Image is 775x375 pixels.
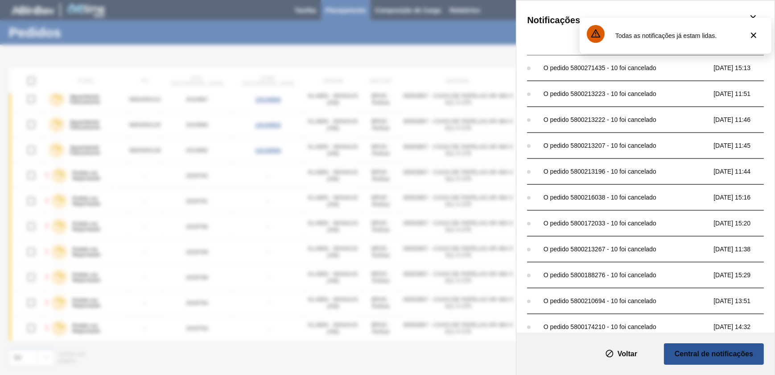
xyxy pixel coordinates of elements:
span: [DATE] 11:44 [713,168,773,175]
div: O pedido 5800271435 - 10 foi cancelado [544,64,709,71]
div: O pedido 5800213207 - 10 foi cancelado [544,142,709,149]
span: [DATE] 15:20 [713,220,773,227]
div: O pedido 5800213196 - 10 foi cancelado [544,168,709,175]
span: [DATE] 13:51 [713,297,773,304]
div: O pedido 5800216038 - 10 foi cancelado [544,194,709,201]
span: [DATE] 15:29 [713,271,773,279]
div: O pedido 5800188276 - 10 foi cancelado [544,271,709,279]
div: O pedido 5800213267 - 10 foi cancelado [544,246,709,253]
div: O pedido 5800210694 - 10 foi cancelado [544,297,709,304]
span: [DATE] 11:38 [713,246,773,253]
div: O pedido 5800172033 - 10 foi cancelado [544,220,709,227]
span: [DATE] 11:46 [713,116,773,123]
span: [DATE] 14:32 [713,323,773,330]
span: [DATE] 11:51 [713,90,773,97]
span: [DATE] 15:16 [713,194,773,201]
div: O pedido 5800174210 - 10 foi cancelado [544,323,709,330]
div: O pedido 5800213222 - 10 foi cancelado [544,116,709,123]
span: [DATE] 15:13 [713,64,773,71]
span: [DATE] 11:45 [713,142,773,149]
div: O pedido 5800213223 - 10 foi cancelado [544,90,709,97]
